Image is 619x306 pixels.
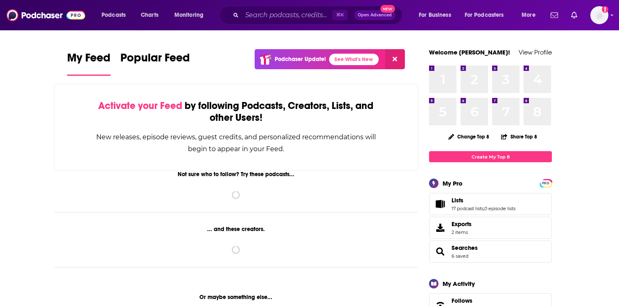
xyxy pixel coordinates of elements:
[452,197,463,204] span: Lists
[332,10,348,20] span: ⌘ K
[541,180,551,186] a: PRO
[432,198,448,210] a: Lists
[443,179,463,187] div: My Pro
[67,51,111,76] a: My Feed
[429,151,552,162] a: Create My Top 8
[522,9,535,21] span: More
[227,6,410,25] div: Search podcasts, credits, & more...
[242,9,332,22] input: Search podcasts, credits, & more...
[120,51,190,70] span: Popular Feed
[96,9,136,22] button: open menu
[452,253,468,259] a: 6 saved
[519,48,552,56] a: View Profile
[484,206,515,211] a: 0 episode lists
[483,206,484,211] span: ,
[358,13,392,17] span: Open Advanced
[54,226,418,233] div: ... and these creators.
[429,217,552,239] a: Exports
[413,9,461,22] button: open menu
[547,8,561,22] a: Show notifications dropdown
[95,131,377,155] div: New releases, episode reviews, guest credits, and personalized recommendations will begin to appe...
[174,9,203,21] span: Monitoring
[590,6,608,24] img: User Profile
[120,51,190,76] a: Popular Feed
[443,131,494,142] button: Change Top 8
[452,229,472,235] span: 2 items
[141,9,158,21] span: Charts
[429,193,552,215] span: Lists
[419,9,451,21] span: For Business
[54,294,418,301] div: Or maybe something else...
[452,297,527,304] a: Follows
[568,8,581,22] a: Show notifications dropdown
[429,240,552,263] span: Searches
[98,100,182,112] span: Activate your Feed
[7,7,85,23] img: Podchaser - Follow, Share and Rate Podcasts
[590,6,608,24] button: Show profile menu
[275,56,326,63] p: Podchaser Update!
[452,220,472,228] span: Exports
[169,9,214,22] button: open menu
[102,9,126,21] span: Podcasts
[329,54,379,65] a: See What's New
[452,297,472,304] span: Follows
[432,222,448,233] span: Exports
[459,9,516,22] button: open menu
[432,246,448,257] a: Searches
[452,197,515,204] a: Lists
[452,206,483,211] a: 17 podcast lists
[354,10,395,20] button: Open AdvancedNew
[590,6,608,24] span: Logged in as EllaRoseMurphy
[452,244,478,252] a: Searches
[136,9,163,22] a: Charts
[67,51,111,70] span: My Feed
[429,48,510,56] a: Welcome [PERSON_NAME]!
[443,280,475,288] div: My Activity
[602,6,608,13] svg: Email not verified
[516,9,546,22] button: open menu
[54,171,418,178] div: Not sure who to follow? Try these podcasts...
[380,5,395,13] span: New
[501,129,538,145] button: Share Top 8
[95,100,377,124] div: by following Podcasts, Creators, Lists, and other Users!
[465,9,504,21] span: For Podcasters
